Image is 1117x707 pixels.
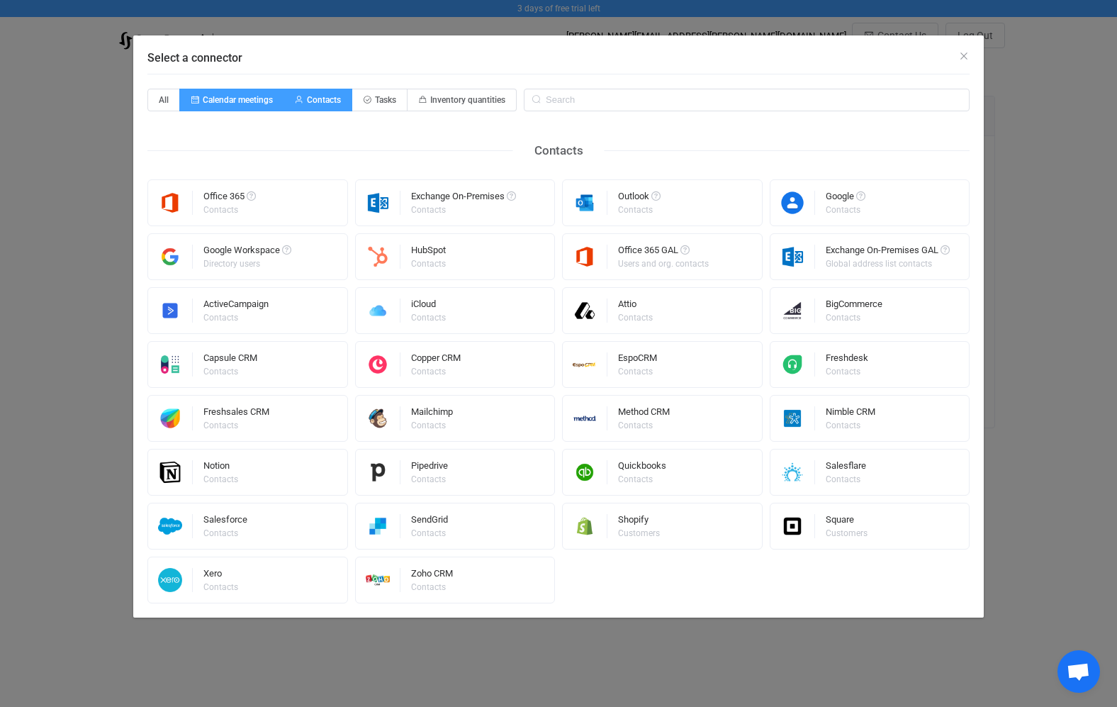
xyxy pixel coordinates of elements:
img: xero.png [148,568,193,592]
div: Google Workspace [203,245,291,260]
div: Notion [203,461,240,475]
img: quickbooks.png [563,460,607,484]
img: espo-crm.png [563,352,607,377]
div: Method CRM [618,407,670,421]
div: Customers [618,529,660,538]
div: Xero [203,569,240,583]
div: Contacts [826,421,873,430]
div: Contacts [411,367,459,376]
img: square.png [770,514,815,538]
img: outlook.png [563,191,607,215]
div: Select a connector [133,35,984,618]
div: Freshsales CRM [203,407,269,421]
div: EspoCRM [618,353,657,367]
div: Users and org. contacts [618,260,709,268]
input: Search [524,89,970,111]
div: Customers [826,529,868,538]
div: Contacts [411,475,446,484]
img: big-commerce.png [770,299,815,323]
div: Salesforce [203,515,247,529]
div: BigCommerce [826,299,882,313]
img: google-contacts.png [770,191,815,215]
div: Exchange On-Premises GAL [826,245,950,260]
div: Capsule CRM [203,353,257,367]
img: notion.png [148,460,193,484]
div: Global address list contacts [826,260,948,268]
img: google-workspace.png [148,245,193,269]
img: zoho-crm.png [356,568,400,592]
div: Contacts [203,529,245,538]
img: microsoft365.png [148,191,193,215]
div: Contacts [411,206,514,214]
div: Freshdesk [826,353,868,367]
div: Google [826,191,865,206]
div: SendGrid [411,515,448,529]
div: Contacts [203,367,255,376]
img: sendgrid.png [356,514,400,538]
div: Contacts [203,583,238,591]
div: Office 365 [203,191,256,206]
div: Contacts [618,206,658,214]
div: Office 365 GAL [618,245,711,260]
span: Select a connector [147,51,242,65]
img: attio.png [563,299,607,323]
div: Contacts [826,367,866,376]
img: mailchimp.png [356,406,400,430]
img: capsule.png [148,352,193,377]
div: Contacts [203,475,238,484]
img: freshworks.png [148,406,193,430]
div: Contacts [513,140,605,162]
img: pipedrive.png [356,460,400,484]
img: exchange.png [356,191,400,215]
div: Copper CRM [411,353,461,367]
img: salesflare.png [770,460,815,484]
img: exchange.png [770,245,815,269]
div: Nimble CRM [826,407,875,421]
div: Contacts [411,583,451,591]
div: ActiveCampaign [203,299,269,313]
img: microsoft365.png [563,245,607,269]
img: icloud.png [356,299,400,323]
div: Contacts [203,313,266,322]
img: nimble.png [770,406,815,430]
button: Close [958,50,970,63]
div: Exchange On-Premises [411,191,516,206]
div: Contacts [826,206,863,214]
div: Contacts [411,421,451,430]
img: hubspot.png [356,245,400,269]
img: shopify.png [563,514,607,538]
div: Mailchimp [411,407,453,421]
a: Open chat [1057,650,1100,693]
img: salesforce.png [148,514,193,538]
div: Quickbooks [618,461,666,475]
div: Contacts [411,313,446,322]
img: methodcrm.png [563,406,607,430]
div: HubSpot [411,245,448,260]
img: copper.png [356,352,400,377]
div: Zoho CRM [411,569,453,583]
div: Contacts [618,475,664,484]
div: Contacts [826,313,880,322]
div: Contacts [411,260,446,268]
div: Outlook [618,191,661,206]
div: Attio [618,299,655,313]
div: Shopify [618,515,662,529]
div: Directory users [203,260,289,268]
div: Contacts [203,421,267,430]
div: iCloud [411,299,448,313]
div: Contacts [618,421,668,430]
div: Pipedrive [411,461,448,475]
div: Contacts [411,529,446,538]
div: Contacts [618,367,655,376]
img: freshdesk.png [770,352,815,377]
div: Contacts [618,313,653,322]
div: Salesflare [826,461,866,475]
img: activecampaign.png [148,299,193,323]
div: Contacts [826,475,864,484]
div: Contacts [203,206,254,214]
div: Square [826,515,870,529]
